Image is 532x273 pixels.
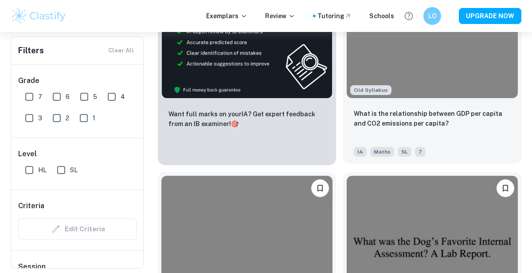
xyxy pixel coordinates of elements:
button: Bookmark [497,179,514,197]
button: Bookmark [311,179,329,197]
div: Although this IA is written for the old math syllabus (last exam in November 2020), the current I... [350,85,391,95]
img: Clastify logo [11,7,67,25]
span: 🎯 [231,120,239,127]
h6: Filters [18,44,44,57]
p: Want full marks on your IA ? Get expert feedback from an IB examiner! [168,109,325,129]
span: 4 [121,92,125,102]
span: 7 [415,147,426,157]
a: Tutoring [317,11,352,21]
h6: Level [18,149,137,159]
span: 5 [93,92,97,102]
button: Help and Feedback [401,8,416,24]
p: What is the relationship between GDP per capita and CO2 emissions per capita? [354,109,511,128]
span: 6 [66,92,70,102]
div: Criteria filters are unavailable when searching by topic [18,218,137,240]
span: 2 [66,113,69,123]
span: 7 [38,92,42,102]
a: Schools [369,11,394,21]
span: Old Syllabus [350,85,391,95]
span: IA [354,147,367,157]
span: Maths [370,147,394,157]
span: HL [38,165,47,175]
p: Exemplars [206,11,247,21]
span: 3 [38,113,42,123]
span: SL [398,147,411,157]
h6: LO [427,11,438,21]
span: 1 [93,113,95,123]
h6: Grade [18,75,137,86]
button: UPGRADE NOW [459,8,521,24]
button: LO [423,7,441,25]
p: Review [265,11,295,21]
h6: Criteria [18,201,44,211]
span: SL [70,165,78,175]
